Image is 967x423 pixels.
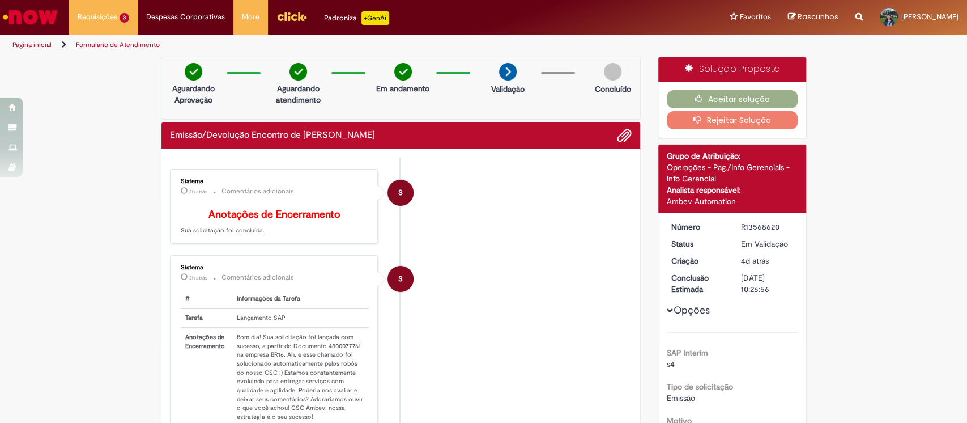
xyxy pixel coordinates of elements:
[208,208,340,221] b: Anotações de Encerramento
[221,273,294,282] small: Comentários adicionais
[663,255,732,267] dt: Criação
[667,150,798,162] div: Grupo de Atribuição:
[189,274,207,281] time: 29/09/2025 09:54:05
[324,11,389,25] div: Padroniza
[181,308,232,328] th: Tarefa
[387,266,414,292] div: System
[499,63,517,81] img: arrow-next.png
[166,83,221,105] p: Aguardando Aprovação
[232,308,369,328] td: Lançamento SAP
[663,272,732,295] dt: Conclusão Estimada
[491,83,525,95] p: Validação
[276,8,307,25] img: click_logo_yellow_360x200.png
[12,40,52,49] a: Página inicial
[901,12,959,22] span: [PERSON_NAME]
[398,179,403,206] span: S
[78,11,117,23] span: Requisições
[271,83,326,105] p: Aguardando atendimento
[741,255,794,267] div: 25/09/2025 19:28:03
[394,63,412,81] img: check-circle-green.png
[376,83,429,94] p: Em andamento
[658,57,806,82] div: Solução Proposta
[667,196,798,207] div: Ambev Automation
[594,83,631,95] p: Concluído
[242,11,259,23] span: More
[189,274,207,281] span: 2h atrás
[189,188,207,195] time: 29/09/2025 09:54:07
[667,393,695,403] span: Emissão
[667,184,798,196] div: Analista responsável:
[667,111,798,129] button: Rejeitar Solução
[120,13,129,23] span: 3
[289,63,307,81] img: check-circle-green.png
[741,256,769,266] span: 4d atrás
[8,35,636,56] ul: Trilhas de página
[667,348,708,358] b: SAP Interim
[189,188,207,195] span: 2h atrás
[398,265,403,293] span: S
[667,90,798,108] button: Aceitar solução
[146,11,225,23] span: Despesas Corporativas
[741,256,769,266] time: 25/09/2025 19:28:03
[361,11,389,25] p: +GenAi
[221,187,294,196] small: Comentários adicionais
[667,382,733,392] b: Tipo de solicitação
[740,11,771,23] span: Favoritos
[76,40,160,49] a: Formulário de Atendimento
[185,63,202,81] img: check-circle-green.png
[170,130,375,141] h2: Emissão/Devolução Encontro de Contas Fornecedor Histórico de tíquete
[617,128,632,143] button: Adicionar anexos
[232,290,369,308] th: Informações da Tarefa
[181,290,232,308] th: #
[181,209,369,235] p: Sua solicitação foi concluída.
[663,221,732,232] dt: Número
[181,178,369,185] div: Sistema
[667,359,675,369] span: s4
[181,264,369,271] div: Sistema
[387,180,414,206] div: System
[788,12,838,23] a: Rascunhos
[741,238,794,249] div: Em Validação
[604,63,621,81] img: img-circle-grey.png
[741,221,794,232] div: R13568620
[798,11,838,22] span: Rascunhos
[741,272,794,295] div: [DATE] 10:26:56
[667,162,798,184] div: Operações - Pag./Info Gerenciais - Info Gerencial
[663,238,732,249] dt: Status
[1,6,59,28] img: ServiceNow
